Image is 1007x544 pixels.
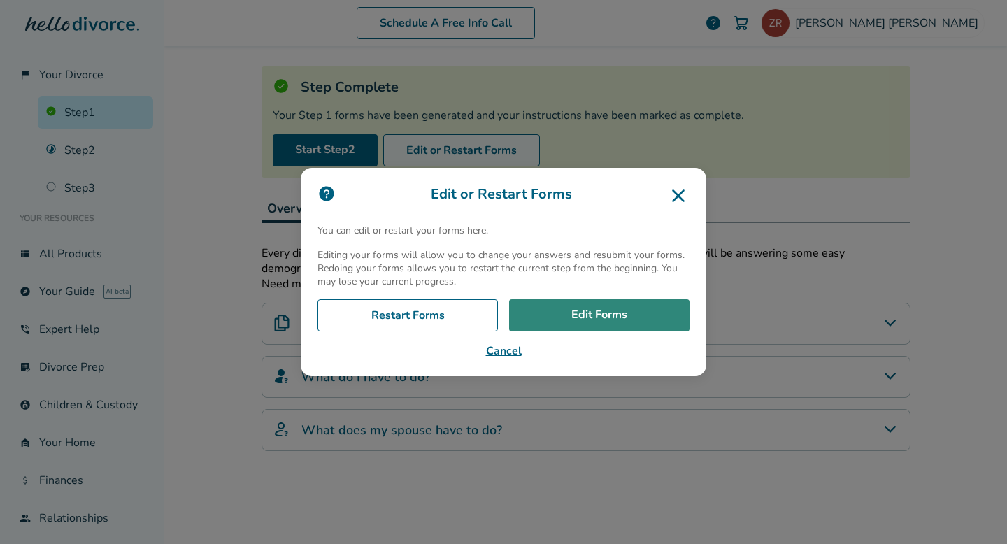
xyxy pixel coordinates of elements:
[317,185,336,203] img: icon
[317,224,690,237] p: You can edit or restart your forms here.
[317,343,690,359] button: Cancel
[317,299,498,331] a: Restart Forms
[509,299,690,331] a: Edit Forms
[937,477,1007,544] iframe: Chat Widget
[317,248,690,288] p: Editing your forms will allow you to change your answers and resubmit your forms. Redoing your fo...
[317,185,690,207] h3: Edit or Restart Forms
